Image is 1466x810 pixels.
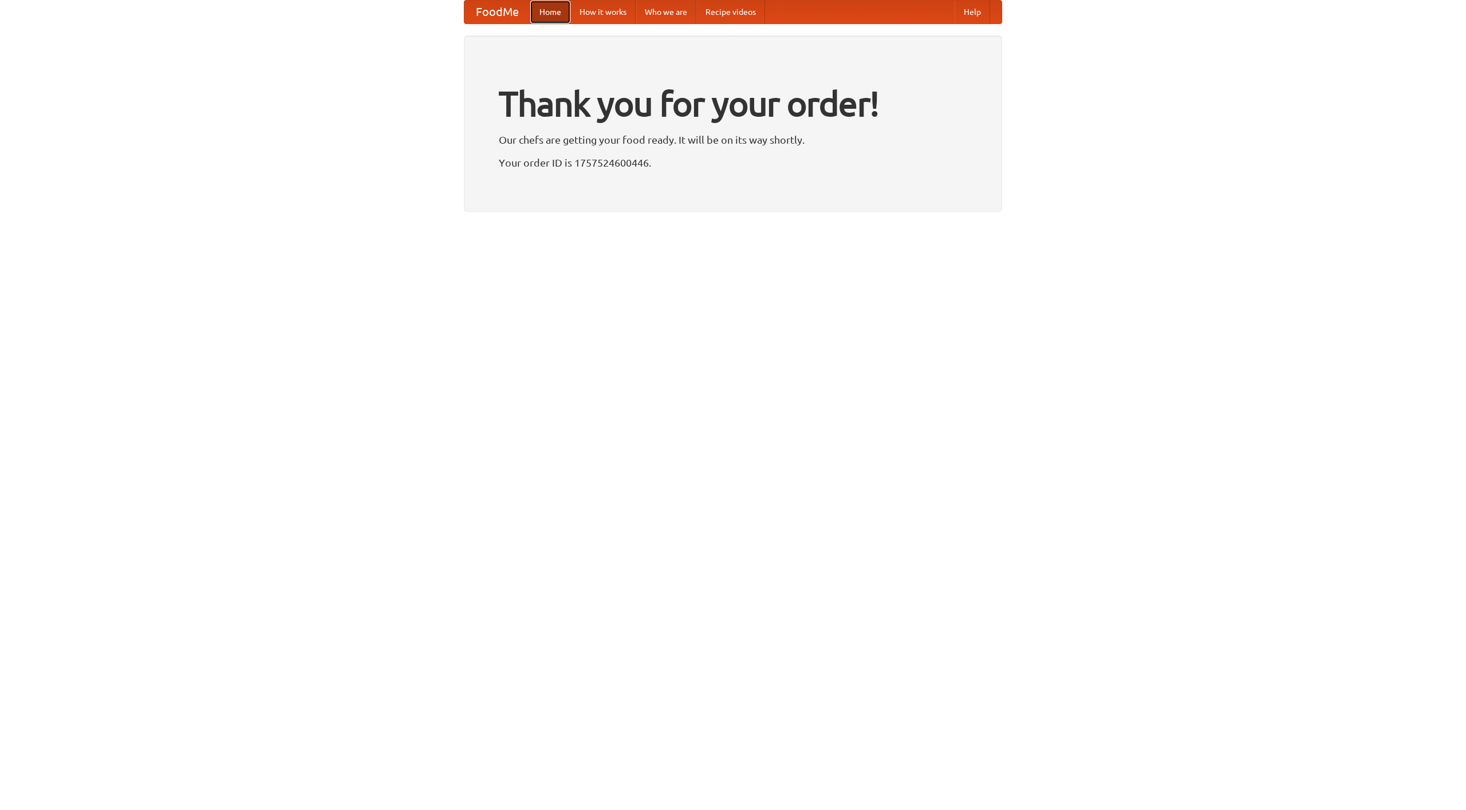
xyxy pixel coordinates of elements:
[464,1,530,23] a: FoodMe
[499,131,967,148] p: Our chefs are getting your food ready. It will be on its way shortly.
[499,154,967,171] p: Your order ID is 1757524600446.
[530,1,570,23] a: Home
[696,1,765,23] a: Recipe videos
[499,76,967,131] h1: Thank you for your order!
[636,1,696,23] a: Who we are
[955,1,990,23] a: Help
[570,1,636,23] a: How it works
